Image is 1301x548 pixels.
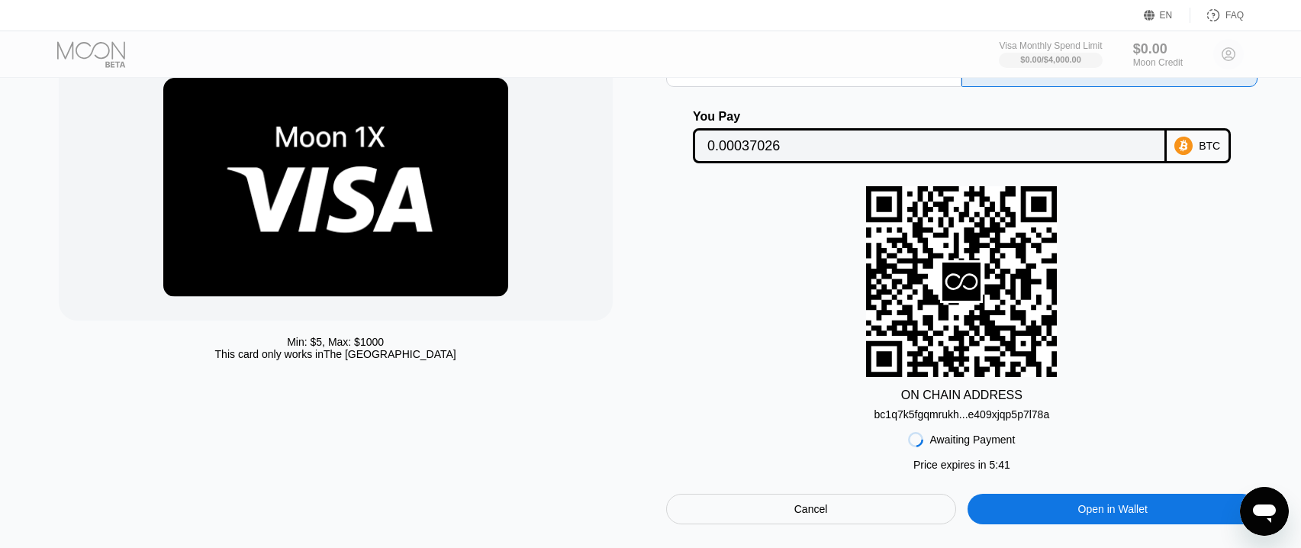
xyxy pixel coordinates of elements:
div: bc1q7k5fgqmrukh...e409xjqp5p7l78a [874,408,1050,421]
div: Open in Wallet [1078,502,1148,516]
div: ON CHAIN ADDRESS [901,388,1022,402]
iframe: Button to launch messaging window [1240,487,1289,536]
div: Cancel [794,502,828,516]
div: This card only works in The [GEOGRAPHIC_DATA] [215,348,456,360]
div: Open in Wallet [968,494,1258,524]
div: Visa Monthly Spend Limit [999,40,1102,51]
div: BTC [1199,140,1220,152]
div: You PayBTC [666,110,1258,163]
div: FAQ [1190,8,1244,23]
div: bc1q7k5fgqmrukh...e409xjqp5p7l78a [874,402,1050,421]
div: Min: $ 5 , Max: $ 1000 [287,336,384,348]
div: EN [1160,10,1173,21]
div: Awaiting Payment [929,434,1015,446]
div: You Pay [693,110,1167,124]
span: 5 : 41 [990,459,1010,471]
div: Visa Monthly Spend Limit$0.00/$4,000.00 [999,40,1102,68]
div: $0.00 / $4,000.00 [1020,55,1081,64]
div: EN [1144,8,1190,23]
div: Price expires in [913,459,1010,471]
div: FAQ [1225,10,1244,21]
div: Cancel [666,494,956,524]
